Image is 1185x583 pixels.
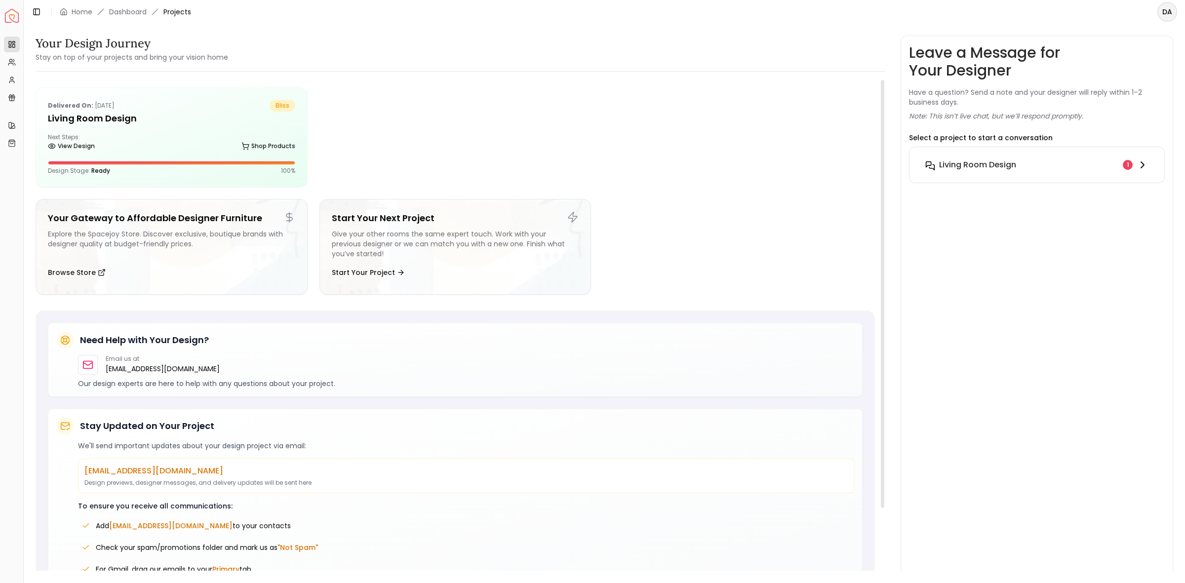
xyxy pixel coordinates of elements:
[80,333,209,347] h5: Need Help with Your Design?
[48,101,93,110] b: Delivered on:
[281,167,295,175] p: 100 %
[78,379,854,389] p: Our design experts are here to help with any questions about your project.
[917,155,1156,175] button: Living Room Design1
[332,229,579,259] div: Give your other rooms the same expert touch. Work with your previous designer or we can match you...
[332,263,405,282] button: Start Your Project
[163,7,191,17] span: Projects
[939,159,1016,171] h6: Living Room Design
[91,166,110,175] span: Ready
[36,36,228,51] h3: Your Design Journey
[212,564,239,574] span: Primary
[96,521,291,531] span: Add to your contacts
[36,199,308,295] a: Your Gateway to Affordable Designer FurnitureExplore the Spacejoy Store. Discover exclusive, bout...
[72,7,92,17] a: Home
[106,355,220,363] p: Email us at
[109,521,233,531] span: [EMAIL_ADDRESS][DOMAIN_NAME]
[1123,160,1133,170] div: 1
[332,211,579,225] h5: Start Your Next Project
[1158,3,1176,21] span: DA
[909,87,1165,107] p: Have a question? Send a note and your designer will reply within 1–2 business days.
[60,7,191,17] nav: breadcrumb
[80,419,214,433] h5: Stay Updated on Your Project
[319,199,592,295] a: Start Your Next ProjectGive your other rooms the same expert touch. Work with your previous desig...
[270,100,295,112] span: bliss
[48,133,295,153] div: Next Steps:
[1157,2,1177,22] button: DA
[109,7,147,17] a: Dashboard
[48,167,110,175] p: Design Stage:
[96,543,318,552] span: Check your spam/promotions folder and mark us as
[84,479,848,487] p: Design previews, designer messages, and delivery updates will be sent here
[36,52,228,62] small: Stay on top of your projects and bring your vision home
[909,44,1165,79] h3: Leave a Message for Your Designer
[909,111,1083,121] p: Note: This isn’t live chat, but we’ll respond promptly.
[241,139,295,153] a: Shop Products
[84,465,848,477] p: [EMAIL_ADDRESS][DOMAIN_NAME]
[48,112,295,125] h5: Living Room Design
[909,133,1053,143] p: Select a project to start a conversation
[106,363,220,375] a: [EMAIL_ADDRESS][DOMAIN_NAME]
[78,441,854,451] p: We'll send important updates about your design project via email:
[5,9,19,23] a: Spacejoy
[277,543,318,552] span: "Not Spam"
[48,263,106,282] button: Browse Store
[48,211,295,225] h5: Your Gateway to Affordable Designer Furniture
[5,9,19,23] img: Spacejoy Logo
[48,229,295,259] div: Explore the Spacejoy Store. Discover exclusive, boutique brands with designer quality at budget-f...
[78,501,854,511] p: To ensure you receive all communications:
[96,564,251,574] span: For Gmail, drag our emails to your tab
[48,139,95,153] a: View Design
[48,100,115,112] p: [DATE]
